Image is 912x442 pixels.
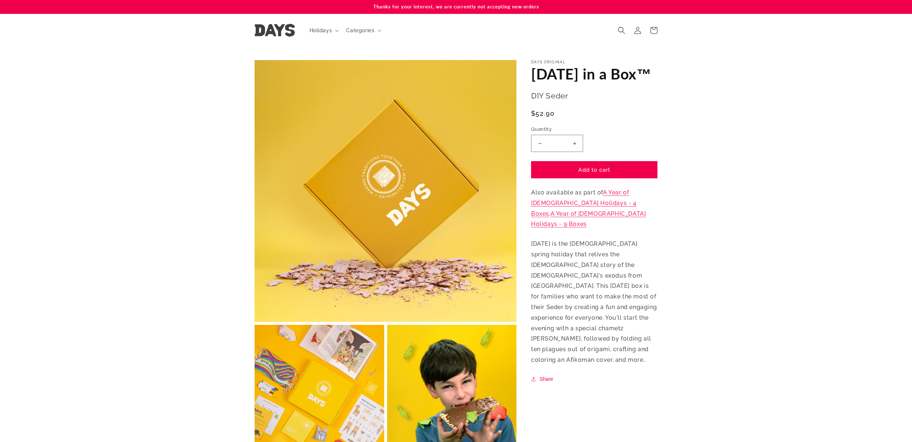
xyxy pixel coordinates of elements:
[613,22,630,38] summary: Search
[531,161,657,178] button: Add to cart
[342,23,384,38] summary: Categories
[255,24,295,37] img: Days United
[531,375,555,383] button: Share
[531,60,657,64] p: Days Original
[531,89,657,103] p: DIY Seder
[346,27,374,34] span: Categories
[531,239,657,365] p: [DATE] is the [DEMOGRAPHIC_DATA] spring holiday that relives the [DEMOGRAPHIC_DATA] story of the ...
[305,23,342,38] summary: Holidays
[531,126,657,133] label: Quantity
[309,27,332,34] span: Holidays
[531,60,657,383] div: Also available as part of ,
[531,210,646,228] a: A Year of [DEMOGRAPHIC_DATA] Holidays - 9 Boxes
[531,64,657,83] h1: [DATE] in a Box™
[531,189,637,217] a: A Year of [DEMOGRAPHIC_DATA] Holidays - 4 Boxes
[531,108,555,118] span: $52.90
